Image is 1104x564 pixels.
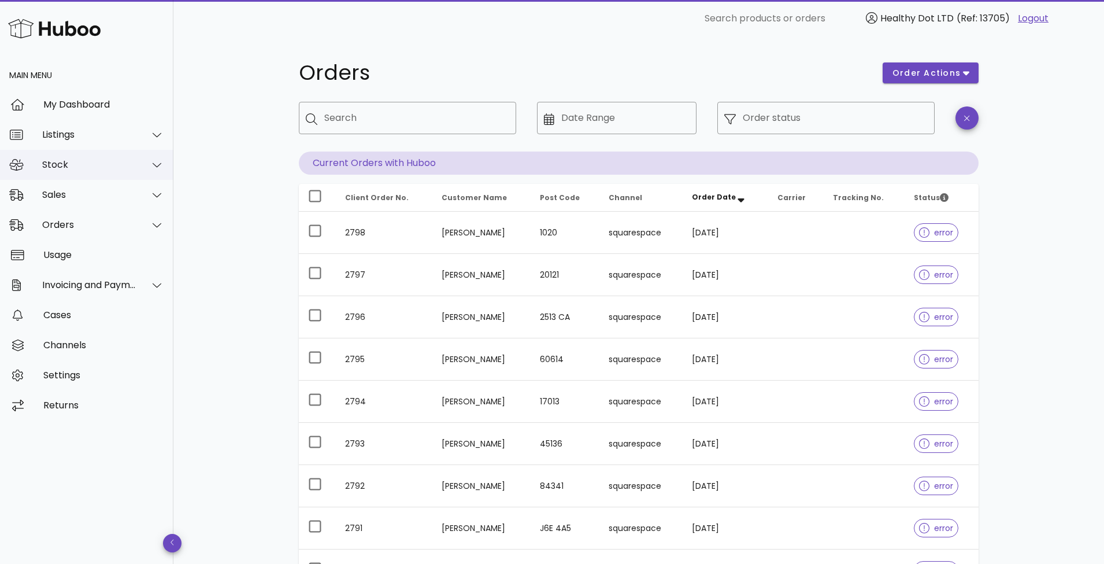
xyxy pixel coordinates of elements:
span: error [919,313,953,321]
td: [DATE] [683,381,768,423]
div: My Dashboard [43,99,164,110]
td: 60614 [531,338,599,381]
div: Channels [43,340,164,351]
th: Carrier [768,184,823,212]
span: error [919,397,953,406]
div: Settings [43,370,164,381]
span: error [919,228,953,237]
td: [DATE] [683,254,768,296]
td: [PERSON_NAME] [432,381,531,423]
div: Cases [43,309,164,320]
span: Channel [609,193,642,202]
span: Customer Name [442,193,507,202]
th: Order Date: Sorted descending. Activate to remove sorting. [683,184,768,212]
td: [PERSON_NAME] [432,212,531,254]
td: squarespace [599,423,683,465]
td: J6E 4A5 [531,507,599,550]
th: Client Order No. [336,184,432,212]
td: [DATE] [683,212,768,254]
td: [PERSON_NAME] [432,296,531,338]
td: 2795 [336,338,432,381]
td: squarespace [599,465,683,507]
span: Post Code [540,193,580,202]
a: Logout [1018,12,1049,25]
td: [DATE] [683,465,768,507]
td: 2791 [336,507,432,550]
div: Sales [42,189,136,200]
td: [PERSON_NAME] [432,338,531,381]
div: Orders [42,219,136,230]
div: Listings [42,129,136,140]
td: [DATE] [683,296,768,338]
span: (Ref: 13705) [957,12,1010,25]
td: 2798 [336,212,432,254]
td: [DATE] [683,507,768,550]
div: Invoicing and Payments [42,279,136,290]
td: 2792 [336,465,432,507]
div: Returns [43,400,164,411]
span: error [919,355,953,363]
span: error [919,271,953,279]
td: 2513 CA [531,296,599,338]
th: Status [905,184,979,212]
td: [PERSON_NAME] [432,254,531,296]
span: error [919,482,953,490]
td: [DATE] [683,423,768,465]
button: order actions [883,62,979,83]
td: 17013 [531,381,599,423]
span: Carrier [777,193,806,202]
td: [PERSON_NAME] [432,507,531,550]
span: Status [914,193,949,202]
th: Channel [599,184,683,212]
td: 45136 [531,423,599,465]
td: squarespace [599,381,683,423]
td: squarespace [599,296,683,338]
span: Healthy Dot LTD [880,12,954,25]
td: 2797 [336,254,432,296]
td: [DATE] [683,338,768,381]
td: squarespace [599,254,683,296]
div: Usage [43,249,164,260]
td: 84341 [531,465,599,507]
th: Tracking No. [824,184,905,212]
span: order actions [892,67,961,79]
span: error [919,440,953,448]
span: Order Date [692,192,736,202]
span: error [919,524,953,532]
img: Huboo Logo [8,16,101,41]
th: Customer Name [432,184,531,212]
td: squarespace [599,507,683,550]
td: 2796 [336,296,432,338]
p: Current Orders with Huboo [299,152,979,175]
td: squarespace [599,338,683,381]
span: Tracking No. [833,193,884,202]
td: 20121 [531,254,599,296]
td: 1020 [531,212,599,254]
td: [PERSON_NAME] [432,423,531,465]
th: Post Code [531,184,599,212]
td: 2794 [336,381,432,423]
td: squarespace [599,212,683,254]
div: Stock [42,159,136,170]
h1: Orders [299,62,869,83]
td: 2793 [336,423,432,465]
span: Client Order No. [345,193,409,202]
td: [PERSON_NAME] [432,465,531,507]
